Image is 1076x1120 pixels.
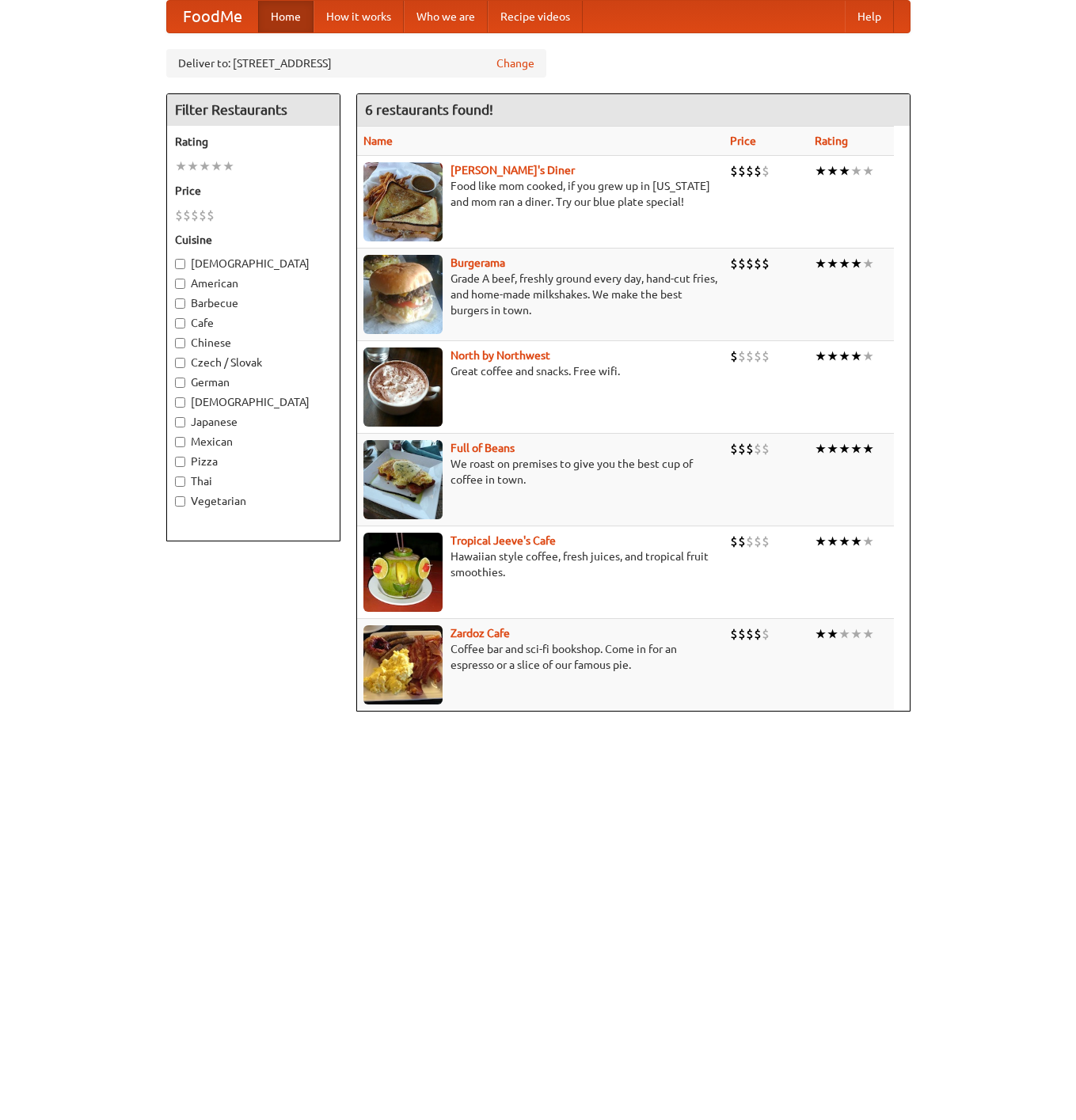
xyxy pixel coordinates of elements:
[175,338,185,348] input: Chinese
[175,279,185,289] input: American
[207,207,215,224] li: $
[838,162,850,180] li: ★
[762,255,770,272] li: $
[175,358,185,368] input: Czech / Slovak
[175,318,185,328] input: Cafe
[167,94,340,126] h4: Filter Restaurants
[730,440,738,457] li: $
[838,440,850,457] li: ★
[738,533,746,550] li: $
[738,625,746,643] li: $
[363,162,443,241] img: sallys.jpg
[815,255,827,272] li: ★
[827,533,838,550] li: ★
[363,641,717,673] p: Coffee bar and sci-fi bookshop. Come in for an espresso or a slice of our famous pie.
[827,440,838,457] li: ★
[746,625,754,643] li: $
[815,162,827,180] li: ★
[363,178,717,210] p: Food like mom cooked, if you grew up in [US_STATE] and mom ran a diner. Try our blue plate special!
[175,437,185,447] input: Mexican
[451,627,510,640] a: Zardoz Cafe
[850,625,862,643] li: ★
[175,457,185,467] input: Pizza
[827,347,838,365] li: ★
[762,347,770,365] li: $
[363,456,717,488] p: We roast on premises to give you the best cup of coffee in town.
[862,625,874,643] li: ★
[850,162,862,180] li: ★
[850,255,862,272] li: ★
[175,158,187,175] li: ★
[838,347,850,365] li: ★
[754,625,762,643] li: $
[175,335,332,351] label: Chinese
[827,625,838,643] li: ★
[363,271,717,318] p: Grade A beef, freshly ground every day, hand-cut fries, and home-made milkshakes. We make the bes...
[838,533,850,550] li: ★
[175,417,185,427] input: Japanese
[746,440,754,457] li: $
[730,533,738,550] li: $
[850,440,862,457] li: ★
[754,533,762,550] li: $
[730,347,738,365] li: $
[451,256,505,269] a: Burgerama
[815,135,848,147] a: Rating
[211,158,222,175] li: ★
[175,295,332,311] label: Barbecue
[222,158,234,175] li: ★
[738,162,746,180] li: $
[166,49,546,78] div: Deliver to: [STREET_ADDRESS]
[175,315,332,331] label: Cafe
[730,255,738,272] li: $
[845,1,894,32] a: Help
[258,1,314,32] a: Home
[175,298,185,309] input: Barbecue
[363,255,443,334] img: burgerama.jpg
[451,442,515,454] b: Full of Beans
[363,549,717,580] p: Hawaiian style coffee, fresh juices, and tropical fruit smoothies.
[754,347,762,365] li: $
[175,493,332,509] label: Vegetarian
[404,1,488,32] a: Who we are
[827,162,838,180] li: ★
[815,533,827,550] li: ★
[815,347,827,365] li: ★
[191,207,199,224] li: $
[175,476,185,487] input: Thai
[175,473,332,489] label: Thai
[738,347,746,365] li: $
[862,347,874,365] li: ★
[175,275,332,291] label: American
[451,349,550,362] a: North by Northwest
[451,534,556,547] a: Tropical Jeeve's Cafe
[363,440,443,519] img: beans.jpg
[363,625,443,704] img: zardoz.jpg
[496,55,534,71] a: Change
[451,164,575,177] a: [PERSON_NAME]'s Diner
[183,207,191,224] li: $
[730,135,756,147] a: Price
[850,347,862,365] li: ★
[730,625,738,643] li: $
[730,162,738,180] li: $
[746,255,754,272] li: $
[762,440,770,457] li: $
[167,1,258,32] a: FoodMe
[746,347,754,365] li: $
[827,255,838,272] li: ★
[746,162,754,180] li: $
[838,625,850,643] li: ★
[365,102,493,117] ng-pluralize: 6 restaurants found!
[175,414,332,430] label: Japanese
[363,533,443,612] img: jeeves.jpg
[762,625,770,643] li: $
[175,434,332,450] label: Mexican
[175,397,185,408] input: [DEMOGRAPHIC_DATA]
[175,454,332,469] label: Pizza
[175,259,185,269] input: [DEMOGRAPHIC_DATA]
